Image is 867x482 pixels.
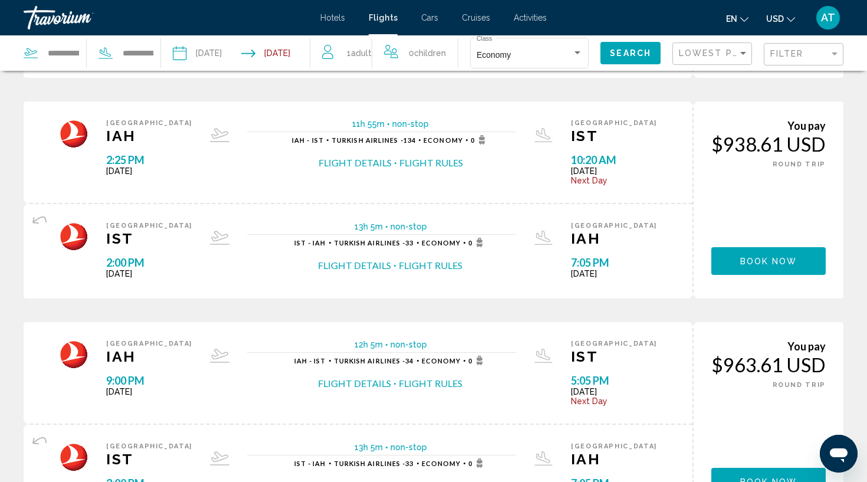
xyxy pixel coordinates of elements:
div: You pay [711,119,826,132]
button: Change currency [766,10,795,27]
span: Turkish Airlines - [331,136,403,144]
span: 5:05 PM [571,374,657,387]
span: non-stop [390,340,427,349]
span: 2:25 PM [106,153,192,166]
span: [DATE] [571,166,657,176]
button: Flight Details [318,377,391,390]
span: Next Day [571,396,657,406]
span: 0 [468,238,487,247]
span: 0 [471,135,489,145]
span: 0 [468,458,487,468]
span: Next Day [571,176,657,185]
a: Hotels [320,13,345,22]
button: Change language [726,10,748,27]
span: [DATE] [571,387,657,396]
span: [DATE] [106,269,192,278]
a: Flights [369,13,398,22]
span: [GEOGRAPHIC_DATA] [106,119,192,127]
button: Depart date: Oct 1, 2025 [173,35,222,71]
span: IST [106,450,192,468]
iframe: Button to launch messaging window [820,435,858,473]
span: 134 [331,136,416,144]
span: [GEOGRAPHIC_DATA] [571,222,657,229]
span: AT [821,12,835,24]
span: 1 [347,45,372,61]
span: [DATE] [571,269,657,278]
button: Flight Rules [399,156,463,169]
button: Return date: Oct 7, 2025 [241,35,290,71]
span: 34 [334,357,414,365]
span: 0 [468,356,487,365]
span: 11h 55m [352,119,385,129]
span: IST [106,229,192,247]
span: Turkish Airlines - [334,460,406,467]
span: 33 [334,239,414,247]
span: 33 [334,460,414,467]
span: [DATE] [106,166,192,176]
span: [GEOGRAPHIC_DATA] [571,442,657,450]
span: Filter [770,49,804,58]
span: 2:00 PM [106,256,192,269]
span: IAH [571,450,657,468]
span: [DATE] [106,387,192,396]
span: IAH - IST [292,136,324,144]
span: Economy [422,357,461,365]
span: 9:00 PM [106,374,192,387]
span: Economy [423,136,463,144]
span: Children [414,48,446,58]
a: Cars [421,13,438,22]
span: IAH [571,229,657,247]
span: IST [571,127,657,145]
button: User Menu [813,5,843,30]
span: IAH - IST [294,357,326,365]
button: Travelers: 1 adult, 0 children [310,35,458,71]
span: Adult [351,48,372,58]
a: Activities [514,13,547,22]
a: Cruises [462,13,490,22]
span: Economy [422,460,461,467]
span: en [726,14,737,24]
span: IAH [106,347,192,365]
span: Search [610,49,651,58]
span: 12h 5m [354,340,383,349]
span: [GEOGRAPHIC_DATA] [571,340,657,347]
span: IST [571,347,657,365]
span: non-stop [390,222,427,231]
button: Flight Details [318,259,391,272]
span: non-stop [392,119,429,129]
a: Book now [711,253,826,266]
span: ROUND TRIP [773,160,826,168]
button: Book now [711,247,826,275]
span: Economy [477,50,511,60]
span: USD [766,14,784,24]
span: Turkish Airlines - [334,357,406,365]
div: $938.61 USD [711,132,826,156]
button: Flight Rules [399,259,462,272]
span: ROUND TRIP [773,381,826,389]
button: Flight Details [318,156,392,169]
span: Turkish Airlines - [334,239,406,247]
div: $963.61 USD [711,353,826,376]
span: [GEOGRAPHIC_DATA] [106,340,192,347]
span: [GEOGRAPHIC_DATA] [106,222,192,229]
span: [GEOGRAPHIC_DATA] [106,442,192,450]
span: IST - IAH [294,460,326,467]
a: Travorium [24,6,308,29]
span: 10:20 AM [571,153,657,166]
div: You pay [711,340,826,353]
span: Lowest Price [679,48,755,58]
button: Search [600,42,661,64]
button: Flight Rules [399,377,462,390]
span: 13h 5m [354,442,383,452]
span: Book now [740,257,797,266]
button: Filter [764,42,843,67]
span: 13h 5m [354,222,383,231]
mat-select: Sort by [679,49,748,59]
span: IST - IAH [294,239,326,247]
span: 7:05 PM [571,256,657,269]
